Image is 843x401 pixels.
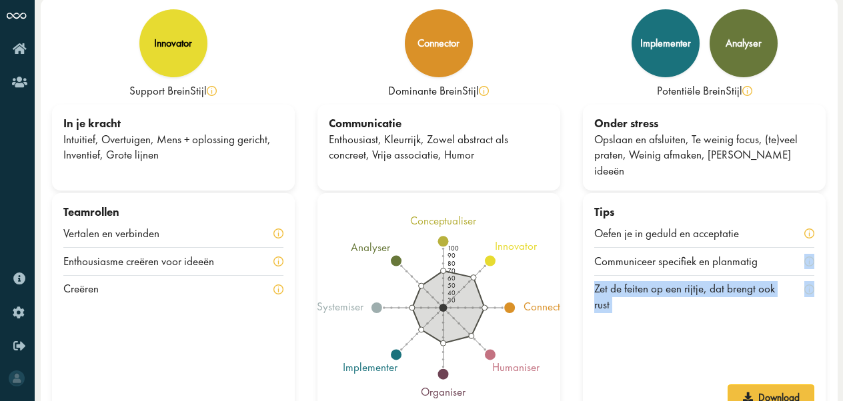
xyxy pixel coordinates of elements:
[207,86,217,96] img: info-yellow.svg
[273,256,283,266] img: info-yellow.svg
[496,238,538,253] tspan: innovator
[594,254,775,270] div: Communiceer specifiek en planmatig
[594,116,814,132] div: Onder stress
[479,86,489,96] img: info-yellow.svg
[154,38,192,49] div: innovator
[329,132,549,164] div: Enthousiast, Kleurrijk, Zowel abstract als concreet, Vrije associatie, Humor
[417,38,460,49] div: connector
[594,226,756,242] div: Oefen je in geduld en acceptatie
[804,256,814,266] img: info-yellow.svg
[317,299,364,314] tspan: systemiser
[329,116,549,132] div: Communicatie
[63,281,116,297] div: Creëren
[63,204,283,220] div: Teamrollen
[742,86,752,96] img: info-yellow.svg
[63,254,231,270] div: Enthousiasme creëren voor ideeën
[524,299,570,314] tspan: connector
[448,251,456,260] text: 90
[594,281,804,313] div: Zet de feiten op een rijtje, dat brengt ook rust
[273,228,283,238] img: info-yellow.svg
[583,83,826,99] div: Potentiële BreinStijl
[594,132,814,179] div: Opslaan en afsluiten, Te weinig focus, (te)veel praten, Weinig afmaken, [PERSON_NAME] ideeën
[63,116,283,132] div: In je kracht
[273,284,283,294] img: info-yellow.svg
[317,83,560,99] div: Dominante BreinStijl
[410,213,478,228] tspan: conceptualiser
[640,38,691,49] div: implementer
[804,284,814,294] img: info-yellow.svg
[421,385,466,400] tspan: organiser
[726,38,762,49] div: analyser
[52,83,295,99] div: Support BreinStijl
[594,204,814,220] div: Tips
[804,228,814,238] img: info-yellow.svg
[63,132,283,164] div: Intuitief, Overtuigen, Mens + oplossing gericht, Inventief, Grote lijnen
[63,226,177,242] div: Vertalen en verbinden
[343,360,398,374] tspan: implementer
[448,244,460,252] text: 100
[493,360,541,374] tspan: humaniser
[351,240,391,254] tspan: analyser
[448,258,456,267] text: 80
[448,266,456,274] text: 70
